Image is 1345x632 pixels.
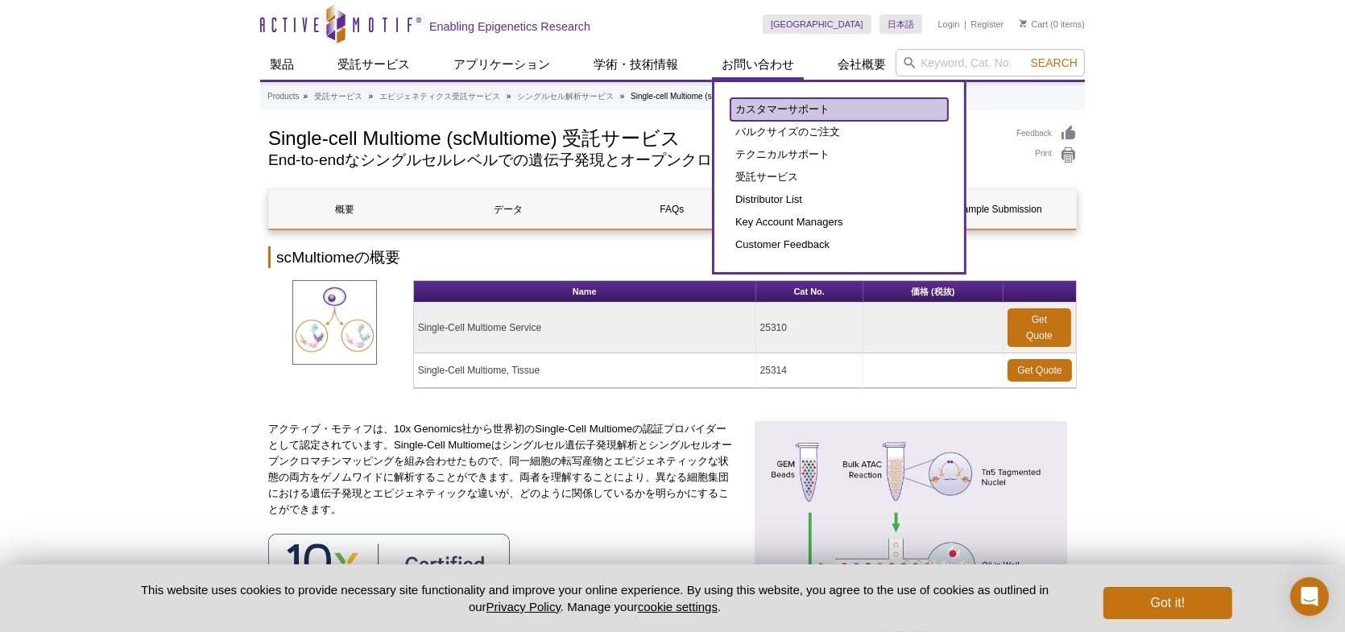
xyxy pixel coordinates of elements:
[379,89,500,104] a: エピジェネティクス受託サービス
[763,14,871,34] a: [GEOGRAPHIC_DATA]
[432,190,584,229] a: データ
[879,14,922,34] a: 日本語
[1008,359,1072,382] a: Get Quote
[414,303,756,353] td: Single-Cell Multiome Service
[596,190,747,229] a: FAQs
[730,121,948,143] a: バルクサイズのご注文
[964,14,966,34] li: |
[303,92,308,101] li: »
[924,190,1075,229] a: Sample Submission
[1016,125,1077,143] a: Feedback
[1026,56,1082,70] button: Search
[328,49,420,80] a: 受託サービス
[268,125,1000,149] h1: Single-cell Multiome (scMultiome) 受託サービス
[268,246,1077,268] h2: scMultiomeの概要
[712,49,804,80] a: お問い合わせ
[269,190,420,229] a: 概要
[1020,19,1027,27] img: Your Cart
[429,19,590,34] h2: Enabling Epigenetics Research
[369,92,374,101] li: »
[260,49,304,80] a: 製品
[1020,19,1048,30] a: Cart
[863,281,1004,303] th: 価格 (税抜)
[584,49,688,80] a: 学術・技術情報
[1008,308,1071,347] a: Get Quote
[414,281,756,303] th: Name
[756,353,863,388] td: 25314
[730,188,948,211] a: Distributor List
[896,49,1085,76] input: Keyword, Cat. No.
[113,581,1077,615] p: This website uses cookies to provide necessary site functionality and improve your online experie...
[938,19,960,30] a: Login
[730,233,948,256] a: Customer Feedback
[970,19,1004,30] a: Register
[730,211,948,233] a: Key Account Managers
[414,353,756,388] td: Single-Cell Multiome, Tissue
[756,303,863,353] td: 25310
[1020,14,1085,34] li: (0 items)
[1031,56,1078,69] span: Search
[1290,577,1329,616] div: Open Intercom Messenger
[730,98,948,121] a: カスタマーサポート
[1016,147,1077,164] a: Print
[314,89,362,104] a: 受託サービス
[292,280,377,365] img: Single-Cell Multiome Service
[620,92,625,101] li: »
[631,92,801,101] li: Single-cell Multiome (scMultiome) 受託サービス
[828,49,896,80] a: 会社概要
[730,143,948,166] a: テクニカルサポート
[517,89,614,104] a: シングルセル解析サービス
[444,49,560,80] a: アプリケーション
[268,534,510,615] img: 10X Genomics Certified Service Provider
[268,421,733,518] p: アクティブ・モティフは、10x Genomics社から世界初のSingle-Cell Multiomeの認証プロバイダーとして認定されています。Single-Cell Multiomeはシングル...
[268,153,1000,167] h2: End-to-endなシングルセルレベルでの遺伝子発現とオープンクロマチン解析サービス
[638,600,718,613] button: cookie settings
[486,600,561,613] a: Privacy Policy
[267,89,299,104] a: Products
[507,92,511,101] li: »
[730,166,948,188] a: 受託サービス
[1103,587,1232,619] button: Got it!
[756,281,863,303] th: Cat No.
